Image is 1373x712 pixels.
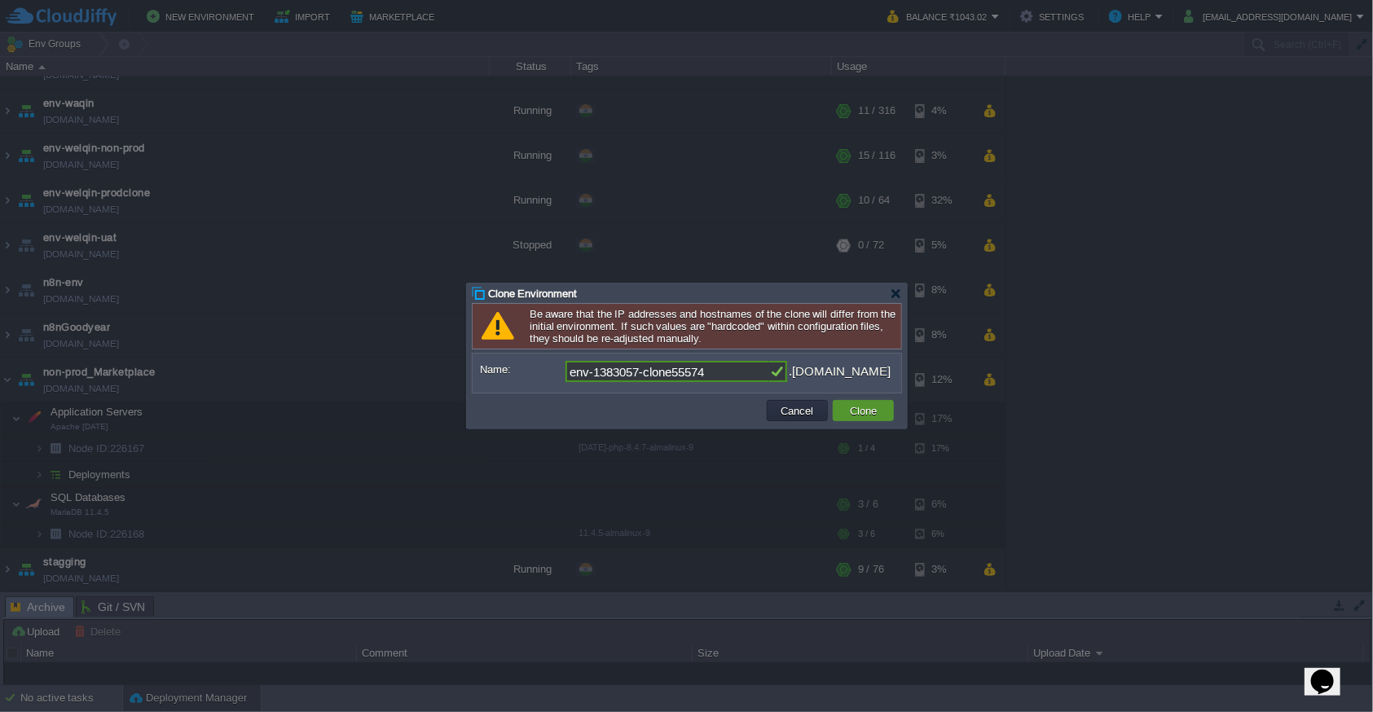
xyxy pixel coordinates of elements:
iframe: chat widget [1305,647,1357,696]
div: Be aware that the IP addresses and hostnames of the clone will differ from the initial environmen... [472,303,902,349]
div: .[DOMAIN_NAME] [789,361,891,382]
button: Clone [845,403,882,418]
button: Cancel [777,403,819,418]
label: Name: [480,361,564,378]
span: Clone Environment [488,288,578,300]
